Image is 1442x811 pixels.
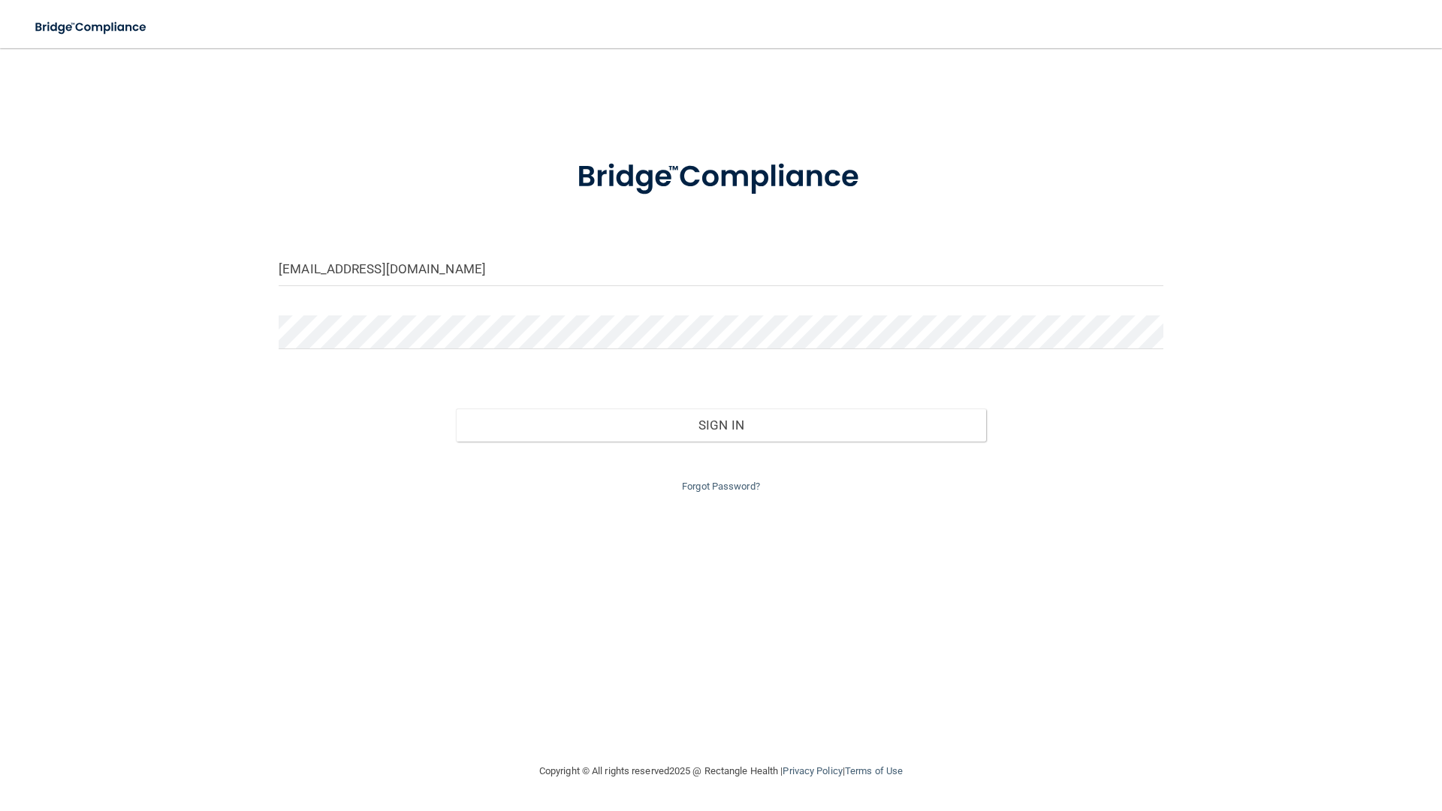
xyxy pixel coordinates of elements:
[23,12,161,43] img: bridge_compliance_login_screen.278c3ca4.svg
[783,765,842,776] a: Privacy Policy
[456,409,987,442] button: Sign In
[546,138,896,216] img: bridge_compliance_login_screen.278c3ca4.svg
[1182,704,1424,764] iframe: Drift Widget Chat Controller
[447,747,995,795] div: Copyright © All rights reserved 2025 @ Rectangle Health | |
[279,252,1163,286] input: Email
[845,765,903,776] a: Terms of Use
[682,481,760,492] a: Forgot Password?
